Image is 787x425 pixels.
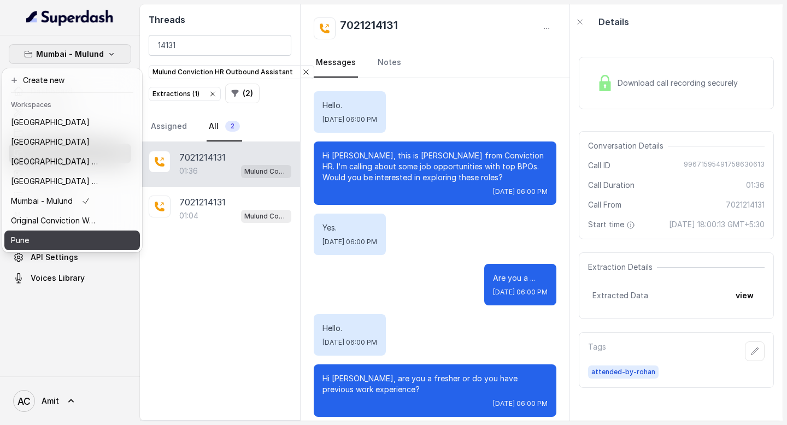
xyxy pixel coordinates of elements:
[11,234,29,247] p: Pune
[11,214,98,227] p: Original Conviction Workspace
[2,68,142,252] div: Mumbai - Mulund
[9,44,131,64] button: Mumbai - Mulund
[4,70,140,90] button: Create new
[11,175,98,188] p: [GEOGRAPHIC_DATA] - [GEOGRAPHIC_DATA] - [GEOGRAPHIC_DATA]
[36,48,104,61] p: Mumbai - Mulund
[11,194,73,208] p: Mumbai - Mulund
[11,116,90,129] p: [GEOGRAPHIC_DATA]
[4,95,140,113] header: Workspaces
[11,135,90,149] p: [GEOGRAPHIC_DATA]
[11,155,98,168] p: ⁠⁠[GEOGRAPHIC_DATA] - Ijmima - [GEOGRAPHIC_DATA]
